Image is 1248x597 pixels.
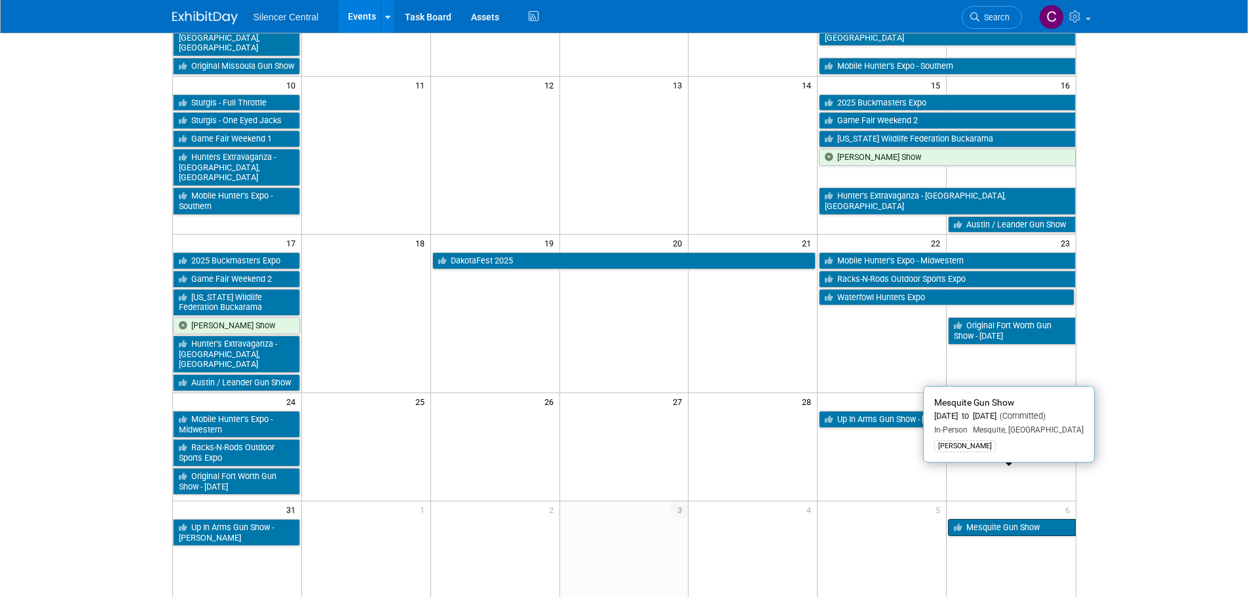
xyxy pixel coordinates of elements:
[419,501,430,518] span: 1
[254,12,319,22] span: Silencer Central
[173,519,300,546] a: Up In Arms Gun Show - [PERSON_NAME]
[172,11,238,24] img: ExhibitDay
[968,425,1084,434] span: Mesquite, [GEOGRAPHIC_DATA]
[819,130,1075,147] a: [US_STATE] Wildlife Federation Buckarama
[671,393,688,410] span: 27
[805,501,817,518] span: 4
[543,235,559,251] span: 19
[962,6,1022,29] a: Search
[173,289,300,316] a: [US_STATE] Wildlife Federation Buckarama
[819,112,1075,129] a: Game Fair Weekend 2
[285,501,301,518] span: 31
[173,19,300,56] a: Hunters Extravaganza - [GEOGRAPHIC_DATA], [GEOGRAPHIC_DATA]
[414,235,430,251] span: 18
[948,519,1075,536] a: Mesquite Gun Show
[819,252,1075,269] a: Mobile Hunter’s Expo - Midwestern
[173,317,300,334] a: [PERSON_NAME] Show
[173,94,300,111] a: Sturgis - Full Throttle
[285,235,301,251] span: 17
[671,501,688,518] span: 3
[934,411,1084,422] div: [DATE] to [DATE]
[173,130,300,147] a: Game Fair Weekend 1
[819,58,1075,75] a: Mobile Hunter’s Expo - Southern
[1039,5,1064,29] img: Cade Cox
[543,77,559,93] span: 12
[948,317,1075,344] a: Original Fort Worth Gun Show - [DATE]
[948,216,1075,233] a: Austin / Leander Gun Show
[173,374,300,391] a: Austin / Leander Gun Show
[414,77,430,93] span: 11
[934,440,996,452] div: [PERSON_NAME]
[801,393,817,410] span: 28
[173,149,300,186] a: Hunters Extravaganza - [GEOGRAPHIC_DATA], [GEOGRAPHIC_DATA]
[934,501,946,518] span: 5
[543,393,559,410] span: 26
[173,411,300,438] a: Mobile Hunter’s Expo - Midwestern
[173,439,300,466] a: Racks-N-Rods Outdoor Sports Expo
[996,411,1046,421] span: (Committed)
[934,425,968,434] span: In-Person
[173,187,300,214] a: Mobile Hunter’s Expo - Southern
[285,393,301,410] span: 24
[1064,501,1076,518] span: 6
[173,336,300,373] a: Hunter’s Extravaganza - [GEOGRAPHIC_DATA], [GEOGRAPHIC_DATA]
[801,235,817,251] span: 21
[819,411,1075,428] a: Up In Arms Gun Show - [PERSON_NAME]
[432,252,816,269] a: DakotaFest 2025
[671,77,688,93] span: 13
[819,271,1075,288] a: Racks-N-Rods Outdoor Sports Expo
[934,397,1014,408] span: Mesquite Gun Show
[173,252,300,269] a: 2025 Buckmasters Expo
[414,393,430,410] span: 25
[173,58,300,75] a: Original Missoula Gun Show
[548,501,559,518] span: 2
[930,77,946,93] span: 15
[819,187,1075,214] a: Hunter’s Extravaganza - [GEOGRAPHIC_DATA], [GEOGRAPHIC_DATA]
[1059,235,1076,251] span: 23
[1059,77,1076,93] span: 16
[671,235,688,251] span: 20
[801,77,817,93] span: 14
[285,77,301,93] span: 10
[819,149,1075,166] a: [PERSON_NAME] Show
[930,235,946,251] span: 22
[173,112,300,129] a: Sturgis - One Eyed Jacks
[979,12,1010,22] span: Search
[819,94,1075,111] a: 2025 Buckmasters Expo
[173,468,300,495] a: Original Fort Worth Gun Show - [DATE]
[173,271,300,288] a: Game Fair Weekend 2
[819,289,1074,306] a: Waterfowl Hunters Expo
